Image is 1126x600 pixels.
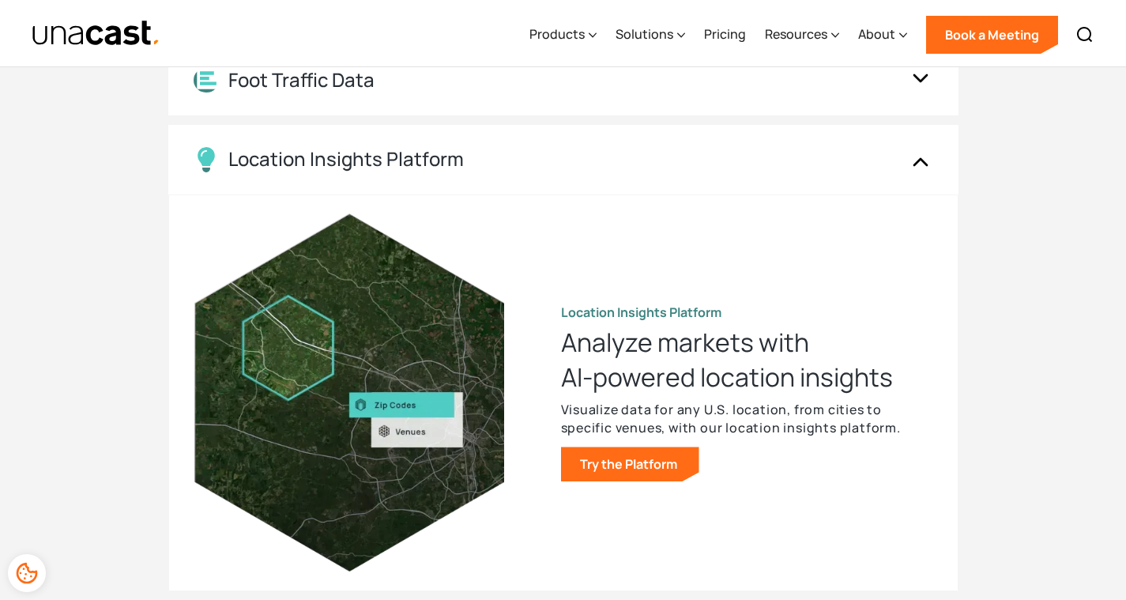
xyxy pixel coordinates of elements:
[561,447,699,481] a: Try the Platform
[561,304,721,321] strong: Location Insights Platform
[926,16,1058,54] a: Book a Meeting
[858,2,907,67] div: About
[765,25,827,43] div: Resources
[765,2,839,67] div: Resources
[704,2,746,67] a: Pricing
[1075,25,1094,44] img: Search icon
[8,554,46,592] div: Cookie Preferences
[194,68,219,92] img: Location Analytics icon
[529,2,597,67] div: Products
[616,25,673,43] div: Solutions
[616,2,685,67] div: Solutions
[561,325,932,394] h3: Analyze markets with AI-powered location insights
[194,147,219,172] img: Location Insights Platform icon
[228,69,375,92] div: Foot Traffic Data
[561,401,932,437] p: Visualize data for any U.S. location, from cities to specific venues, with our location insights ...
[32,20,160,47] img: Unacast text logo
[228,148,464,171] div: Location Insights Platform
[858,25,895,43] div: About
[32,20,160,47] a: home
[529,25,585,43] div: Products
